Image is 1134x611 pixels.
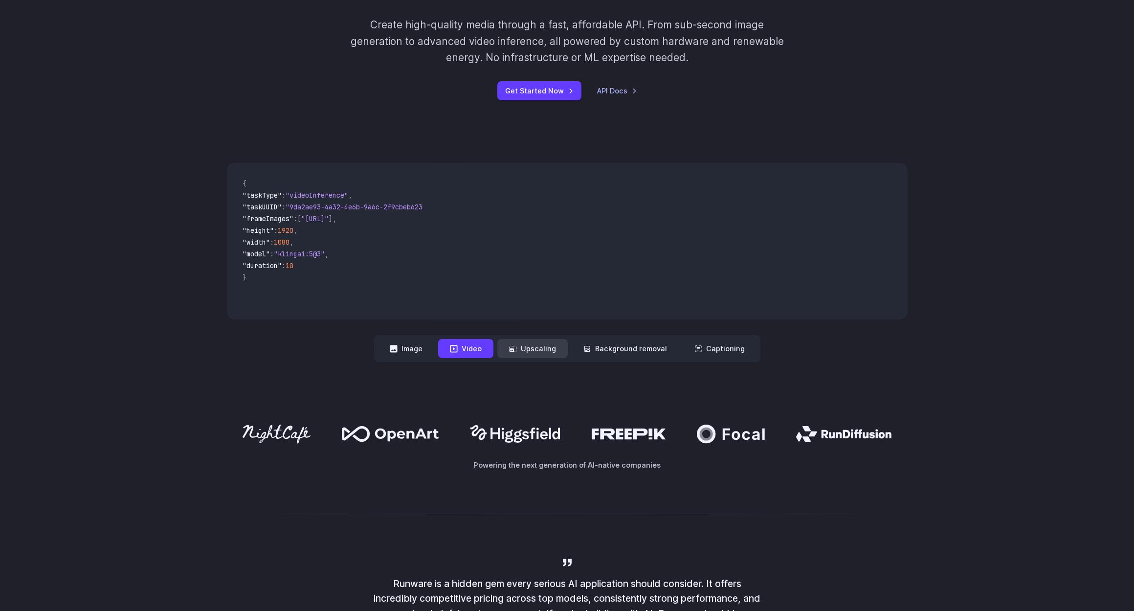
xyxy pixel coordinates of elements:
[297,214,301,223] span: [
[325,249,329,258] span: ,
[349,17,785,66] p: Create high-quality media through a fast, affordable API. From sub-second image generation to adv...
[572,339,679,358] button: Background removal
[438,339,493,358] button: Video
[243,273,246,282] span: }
[293,226,297,235] span: ,
[286,203,434,211] span: "9da2ae93-4a32-4e6b-9a6c-2f9cbeb62301"
[293,214,297,223] span: :
[497,339,568,358] button: Upscaling
[243,249,270,258] span: "model"
[274,249,325,258] span: "klingai:5@3"
[243,191,282,200] span: "taskType"
[497,81,581,100] a: Get Started Now
[333,214,336,223] span: ,
[243,214,293,223] span: "frameImages"
[348,191,352,200] span: ,
[329,214,333,223] span: ]
[597,85,637,96] a: API Docs
[274,226,278,235] span: :
[282,203,286,211] span: :
[289,238,293,247] span: ,
[282,191,286,200] span: :
[270,249,274,258] span: :
[278,226,293,235] span: 1920
[683,339,756,358] button: Captioning
[378,339,434,358] button: Image
[286,191,348,200] span: "videoInference"
[243,203,282,211] span: "taskUUID"
[227,459,908,471] p: Powering the next generation of AI-native companies
[243,179,246,188] span: {
[243,238,270,247] span: "width"
[282,261,286,270] span: :
[301,214,329,223] span: "[URL]"
[270,238,274,247] span: :
[286,261,293,270] span: 10
[243,226,274,235] span: "height"
[243,261,282,270] span: "duration"
[274,238,289,247] span: 1080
